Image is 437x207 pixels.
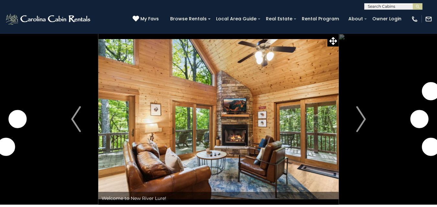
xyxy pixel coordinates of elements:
img: mail-regular-white.png [425,16,432,23]
a: Owner Login [369,14,405,24]
a: Browse Rentals [167,14,210,24]
a: Rental Program [299,14,342,24]
button: Previous [54,34,98,205]
a: Local Area Guide [213,14,260,24]
img: arrow [71,106,81,132]
img: phone-regular-white.png [411,16,418,23]
a: Real Estate [263,14,296,24]
img: arrow [356,106,366,132]
img: White-1-2.png [5,13,92,26]
span: My Favs [140,16,159,22]
a: My Favs [133,16,160,23]
button: Next [339,34,383,205]
div: Welcome to New River Lure! [98,192,339,205]
a: About [345,14,366,24]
